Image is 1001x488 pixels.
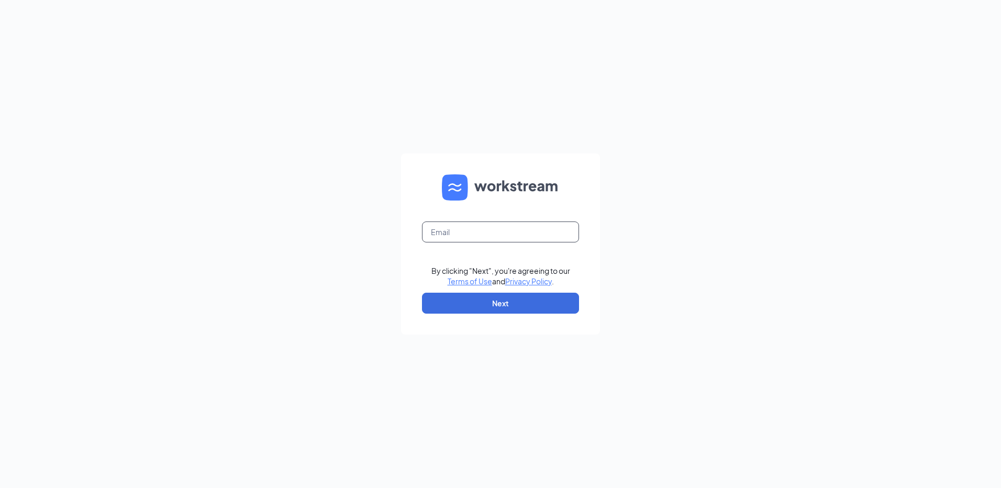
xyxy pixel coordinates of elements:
button: Next [422,293,579,314]
input: Email [422,221,579,242]
a: Privacy Policy [505,276,552,286]
a: Terms of Use [448,276,492,286]
div: By clicking "Next", you're agreeing to our and . [431,265,570,286]
img: WS logo and Workstream text [442,174,559,201]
